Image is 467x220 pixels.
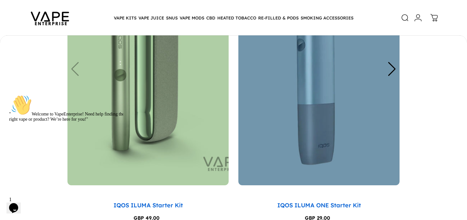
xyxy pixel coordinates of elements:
[205,11,216,25] summary: CBD
[3,19,118,30] span: " Welcome to VapeEnterprise! Need help finding the right vape or product? We’re here for you!"
[5,3,25,23] img: :wave:
[113,11,354,25] nav: Primary
[388,62,396,76] div: Next slide
[21,3,79,33] img: Vape Enterprise
[300,11,354,25] summary: SMOKING ACCESSORIES
[277,201,361,210] p: IQOS ILUMA ONE Starter Kit
[138,11,165,25] summary: VAPE JUICE
[257,11,300,25] summary: RE-FILLED & PODS
[6,92,123,191] iframe: chat widget
[3,3,119,30] div: "👋Welcome to VapeEnterprise! Need help finding the right vape or product? We’re here for you!"
[165,11,179,25] summary: SNUS
[179,11,205,25] summary: VAPE MODS
[216,11,257,25] summary: HEATED TOBACCO
[6,194,27,214] iframe: chat widget
[114,201,183,210] p: IQOS ILUMA Starter Kit
[427,11,441,25] a: 0 items
[113,11,138,25] summary: VAPE KITS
